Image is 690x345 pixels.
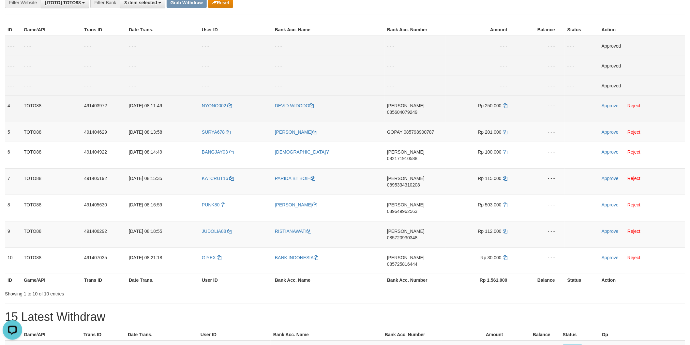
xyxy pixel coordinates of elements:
[445,76,517,96] td: - - -
[271,329,382,341] th: Bank Acc. Name
[21,24,82,36] th: Game/API
[84,255,107,260] span: 491407035
[602,229,619,234] a: Approve
[627,229,640,234] a: Reject
[602,255,619,260] a: Approve
[503,176,507,181] a: Copy 115000 to clipboard
[202,229,226,234] span: JUDOLIA88
[565,274,599,286] th: Status
[21,122,82,142] td: TOTO88
[387,235,417,240] span: Copy 085720930348 to clipboard
[126,274,199,286] th: Date Trans.
[445,56,517,76] td: - - -
[5,122,21,142] td: 5
[627,202,640,207] a: Reject
[21,274,82,286] th: Game/API
[602,202,619,207] a: Approve
[382,329,442,341] th: Bank Acc. Number
[272,76,384,96] td: - - -
[272,36,384,56] td: - - -
[478,176,502,181] span: Rp 115.000
[517,24,565,36] th: Balance
[21,36,82,56] td: - - -
[560,329,599,341] th: Status
[202,149,234,155] a: BANGJAY03
[199,274,272,286] th: User ID
[478,103,502,108] span: Rp 250.000
[21,142,82,168] td: TOTO88
[602,129,619,135] a: Approve
[129,149,162,155] span: [DATE] 08:14:49
[202,129,225,135] span: SURYA678
[5,56,21,76] td: - - -
[517,56,565,76] td: - - -
[602,149,619,155] a: Approve
[387,209,417,214] span: Copy 089649962563 to clipboard
[84,129,107,135] span: 491404629
[478,129,502,135] span: Rp 201.000
[565,76,599,96] td: - - -
[517,36,565,56] td: - - -
[129,229,162,234] span: [DATE] 08:18:55
[384,274,445,286] th: Bank Acc. Number
[82,76,126,96] td: - - -
[129,176,162,181] span: [DATE] 08:15:35
[129,103,162,108] span: [DATE] 08:11:49
[384,24,445,36] th: Bank Acc. Number
[387,156,417,161] span: Copy 082171910588 to clipboard
[5,310,685,323] h1: 15 Latest Withdraw
[517,168,565,195] td: - - -
[126,24,199,36] th: Date Trans.
[202,129,231,135] a: SURYA678
[517,195,565,221] td: - - -
[5,96,21,122] td: 4
[5,247,21,274] td: 10
[627,255,640,260] a: Reject
[82,24,126,36] th: Trans ID
[478,202,502,207] span: Rp 503.000
[481,255,502,260] span: Rp 30.000
[3,3,22,22] button: Open LiveChat chat widget
[21,247,82,274] td: TOTO88
[5,168,21,195] td: 7
[125,329,198,341] th: Date Trans.
[565,24,599,36] th: Status
[202,229,232,234] a: JUDOLIA88
[84,149,107,155] span: 491404922
[199,36,272,56] td: - - -
[275,176,315,181] a: PARIDA BT BOIH
[517,96,565,122] td: - - -
[599,329,685,341] th: Op
[445,24,517,36] th: Amount
[599,56,685,76] td: Approved
[387,149,425,155] span: [PERSON_NAME]
[517,221,565,247] td: - - -
[129,202,162,207] span: [DATE] 08:16:59
[503,229,507,234] a: Copy 112000 to clipboard
[202,103,232,108] a: NYONO002
[126,76,199,96] td: - - -
[199,24,272,36] th: User ID
[445,36,517,56] td: - - -
[129,255,162,260] span: [DATE] 08:21:18
[198,329,271,341] th: User ID
[627,129,640,135] a: Reject
[513,329,560,341] th: Balance
[387,229,425,234] span: [PERSON_NAME]
[82,36,126,56] td: - - -
[442,329,513,341] th: Amount
[5,195,21,221] td: 8
[517,274,565,286] th: Balance
[84,176,107,181] span: 491405192
[478,229,502,234] span: Rp 112.000
[5,24,21,36] th: ID
[503,103,507,108] a: Copy 250000 to clipboard
[275,229,311,234] a: RISTIANAWATI
[599,76,685,96] td: Approved
[627,149,640,155] a: Reject
[82,56,126,76] td: - - -
[602,176,619,181] a: Approve
[272,56,384,76] td: - - -
[602,103,619,108] a: Approve
[565,56,599,76] td: - - -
